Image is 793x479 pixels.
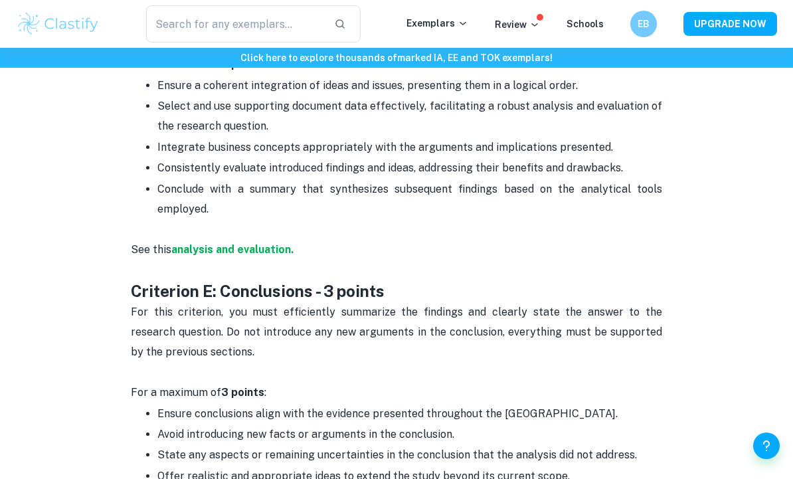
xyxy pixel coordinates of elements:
[3,50,790,65] h6: Click here to explore thousands of marked IA, EE and TOK exemplars !
[157,428,454,440] span: Avoid introducing new facts or arguments in the conclusion.
[683,12,777,36] button: UPGRADE NOW
[157,79,578,92] span: Ensure a coherent integration of ideas and issues, presenting them in a logical order.
[221,386,264,399] strong: 3 points
[146,5,323,43] input: Search for any exemplars...
[406,16,468,31] p: Exemplars
[171,243,294,256] a: analysis and evaluation.
[157,100,665,132] span: Select and use supporting document data effectively, facilitating a robust analysis and evaluatio...
[495,17,540,32] p: Review
[131,282,385,300] strong: Criterion E: Conclusions - 3 points
[753,432,780,459] button: Help and Feedback
[131,243,171,256] span: See this
[630,11,657,37] button: EB
[157,141,613,153] span: Integrate business concepts appropriately with the arguments and implications presented.
[131,386,266,399] span: For a maximum of :
[16,11,100,37] img: Clastify logo
[567,19,604,29] a: Schools
[157,161,623,174] span: Consistently evaluate introduced findings and ideas, addressing their benefits and drawbacks.
[131,306,665,359] span: For this criterion, you must efficiently summarize the findings and clearly state the answer to t...
[157,183,665,215] span: Conclude with a summary that synthesizes subsequent findings based on the analytical tools employed.
[157,407,618,420] span: Ensure conclusions align with the evidence presented throughout the [GEOGRAPHIC_DATA].
[157,448,637,461] span: State any aspects or remaining uncertainties in the conclusion that the analysis did not address.
[636,17,652,31] h6: EB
